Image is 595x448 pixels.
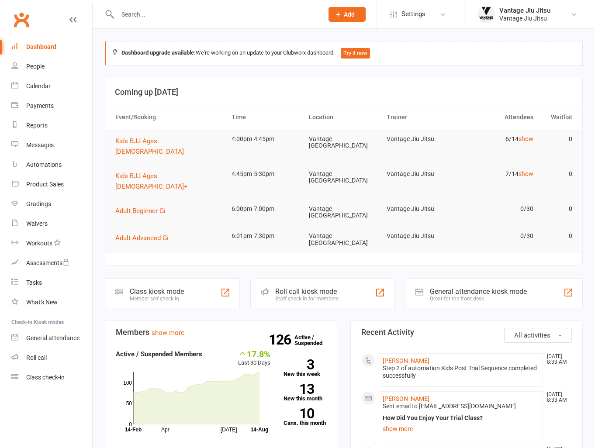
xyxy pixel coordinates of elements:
[11,96,92,116] a: Payments
[305,164,382,191] td: Vantage [GEOGRAPHIC_DATA]
[26,63,45,70] div: People
[11,194,92,214] a: Gradings
[238,349,270,358] div: 17.8%
[115,88,573,96] h3: Coming up [DATE]
[543,354,571,365] time: [DATE] 8:33 AM
[26,122,48,129] div: Reports
[499,7,550,14] div: Vantage Jiu Jitsu
[284,384,326,401] a: 13New this month
[537,106,576,128] th: Waitlist
[294,328,333,352] a: 126Active / Suspended
[460,129,537,149] td: 6/14
[26,102,54,109] div: Payments
[115,233,175,243] button: Adult Advanced Gi
[228,106,305,128] th: Time
[383,226,460,246] td: Vantage Jiu Jitsu
[383,129,460,149] td: Vantage Jiu Jitsu
[228,199,305,219] td: 6:00pm-7:00pm
[383,414,539,422] div: How Did You Enjoy Your Trial Class?
[383,357,429,364] a: [PERSON_NAME]
[26,141,54,148] div: Messages
[383,106,460,128] th: Trainer
[11,273,92,293] a: Tasks
[26,220,48,227] div: Waivers
[11,328,92,348] a: General attendance kiosk mode
[519,135,533,142] a: show
[11,135,92,155] a: Messages
[105,41,583,65] div: We're working on an update to your Clubworx dashboard.
[543,392,571,403] time: [DATE] 8:33 AM
[26,354,47,361] div: Roll call
[305,199,382,226] td: Vantage [GEOGRAPHIC_DATA]
[116,328,326,337] h3: Members
[111,106,228,128] th: Event/Booking
[537,199,576,219] td: 0
[284,383,314,396] strong: 13
[383,423,539,435] a: show more
[238,349,270,368] div: Last 30 Days
[329,7,366,22] button: Add
[383,395,429,402] a: [PERSON_NAME]
[269,333,294,346] strong: 126
[115,234,169,242] span: Adult Advanced Gi
[130,287,184,296] div: Class kiosk mode
[460,106,537,128] th: Attendees
[26,181,64,188] div: Product Sales
[26,279,42,286] div: Tasks
[11,214,92,234] a: Waivers
[115,8,317,21] input: Search...
[514,331,550,339] span: All activities
[11,155,92,175] a: Automations
[383,403,516,410] span: Sent email to [EMAIL_ADDRESS][DOMAIN_NAME]
[383,199,460,219] td: Vantage Jiu Jitsu
[383,164,460,184] td: Vantage Jiu Jitsu
[519,170,533,177] a: show
[284,408,326,426] a: 10Canx. this month
[26,43,56,50] div: Dashboard
[341,48,370,59] button: Try it now
[275,287,339,296] div: Roll call kiosk mode
[26,161,62,168] div: Automations
[115,137,184,155] span: Kids BJJ Ages [DEMOGRAPHIC_DATA]
[115,136,224,157] button: Kids BJJ Ages [DEMOGRAPHIC_DATA]
[460,164,537,184] td: 7/14
[115,171,224,192] button: Kids BJJ Ages [DEMOGRAPHIC_DATA]+
[477,6,495,23] img: thumb_image1666673915.png
[537,226,576,246] td: 0
[499,14,550,22] div: Vantage Jiu Jitsu
[11,175,92,194] a: Product Sales
[361,328,572,337] h3: Recent Activity
[504,328,572,343] button: All activities
[537,164,576,184] td: 0
[430,287,527,296] div: General attendance kiosk mode
[284,407,314,420] strong: 10
[344,11,355,18] span: Add
[228,129,305,149] td: 4:00pm-4:45pm
[383,365,539,379] div: Step 2 of automation Kids Post Trial Sequence completed successfully
[115,172,188,190] span: Kids BJJ Ages [DEMOGRAPHIC_DATA]+
[460,226,537,246] td: 0/30
[11,368,92,387] a: Class kiosk mode
[115,207,166,215] span: Adult Beginner Gi
[26,334,80,341] div: General attendance
[116,350,202,358] strong: Active / Suspended Members
[152,329,184,337] a: show more
[11,293,92,312] a: What's New
[115,206,172,216] button: Adult Beginner Gi
[11,57,92,76] a: People
[26,259,69,266] div: Assessments
[26,83,51,90] div: Calendar
[130,296,184,302] div: Member self check-in
[305,226,382,253] td: Vantage [GEOGRAPHIC_DATA]
[26,200,51,207] div: Gradings
[460,199,537,219] td: 0/30
[10,9,32,31] a: Clubworx
[284,359,326,377] a: 3New this week
[284,358,314,371] strong: 3
[11,234,92,253] a: Workouts
[11,37,92,57] a: Dashboard
[228,164,305,184] td: 4:45pm-5:30pm
[228,226,305,246] td: 6:01pm-7:30pm
[11,116,92,135] a: Reports
[401,4,425,24] span: Settings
